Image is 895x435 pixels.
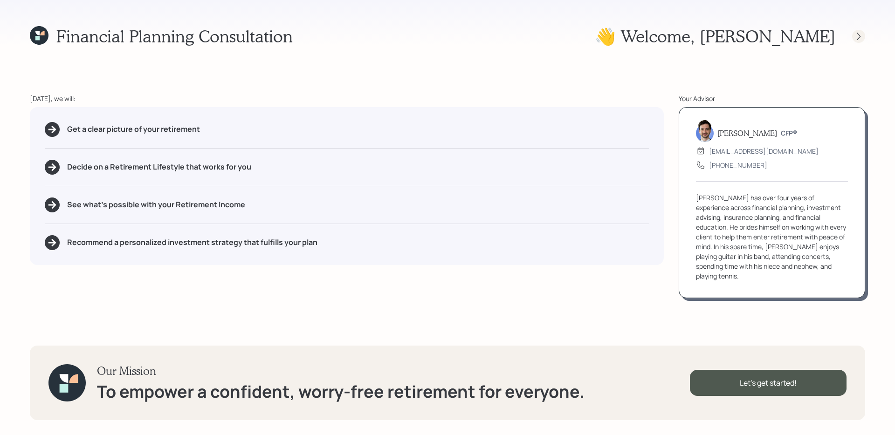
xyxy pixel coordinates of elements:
[781,129,797,137] h6: CFP®
[690,370,847,396] div: Let's get started!
[696,120,714,142] img: jonah-coleman-headshot.png
[717,129,777,137] h5: [PERSON_NAME]
[67,163,251,171] h5: Decide on a Retirement Lifestyle that works for you
[696,193,848,281] div: [PERSON_NAME] has over four years of experience across financial planning, investment advising, i...
[709,160,767,170] div: [PHONE_NUMBER]
[595,26,835,46] h1: 👋 Welcome , [PERSON_NAME]
[679,94,865,103] div: Your Advisor
[97,364,585,378] h3: Our Mission
[67,125,200,134] h5: Get a clear picture of your retirement
[56,26,293,46] h1: Financial Planning Consultation
[709,146,819,156] div: [EMAIL_ADDRESS][DOMAIN_NAME]
[67,238,317,247] h5: Recommend a personalized investment strategy that fulfills your plan
[97,381,585,401] h1: To empower a confident, worry-free retirement for everyone.
[67,200,245,209] h5: See what's possible with your Retirement Income
[30,94,664,103] div: [DATE], we will:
